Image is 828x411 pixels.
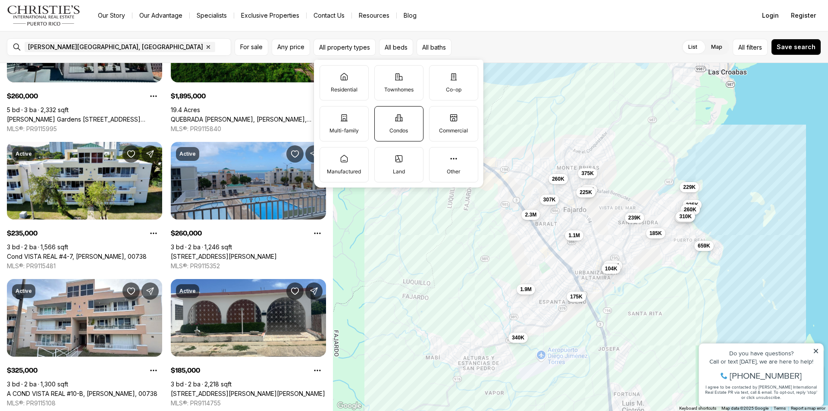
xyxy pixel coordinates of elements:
a: A COND VISTA REAL #10-B, FAJARDO PR, 00738 [7,390,157,398]
span: I agree to be contacted by [PERSON_NAME] International Real Estate PR via text, call & email. To ... [11,53,123,69]
span: 659K [698,242,710,249]
button: 659K [694,241,714,251]
a: Cond VISTA REAL #4-7, FAJARDO PR, 00738 [7,253,147,260]
button: 175K [567,292,586,302]
span: 229K [683,184,696,191]
button: For sale [235,39,268,56]
button: 104K [602,264,621,274]
button: 239K [625,213,644,223]
button: Property options [145,362,162,379]
span: 1.1M [568,232,580,239]
button: Share Property [141,282,159,300]
p: Commercial [439,127,468,134]
button: Save search [771,39,821,55]
span: 375K [581,170,594,177]
button: 1.9M [517,284,535,295]
button: Login [757,7,784,24]
button: Any price [272,39,310,56]
span: 235K [686,201,699,208]
button: Contact Us [307,9,351,22]
p: Residential [331,86,358,93]
p: Condos [389,127,408,134]
span: 239K [628,214,641,221]
span: [PERSON_NAME][GEOGRAPHIC_DATA], [GEOGRAPHIC_DATA] [28,44,203,50]
label: Map [704,39,729,55]
span: [PHONE_NUMBER] [35,41,107,49]
a: Our Story [91,9,132,22]
a: Exclusive Properties [234,9,306,22]
img: logo [7,5,81,26]
button: Property options [145,88,162,105]
p: Land [393,168,405,175]
button: Property options [145,225,162,242]
a: Fajardo Gardens CALLE SAUCE CASA Q18 #3, FAJARDO PR, 00738 [7,116,162,123]
span: 1.9M [520,286,532,293]
button: 260K [681,204,700,215]
p: Active [16,151,32,157]
a: Specialists [190,9,234,22]
label: List [681,39,704,55]
span: 225K [580,189,592,196]
span: 310K [679,213,692,220]
button: All property types [314,39,376,56]
span: Any price [277,44,304,50]
a: Ave 400-A VISTA REAL #7-8, FAJARDO PR, 00738 [171,253,277,260]
p: Co-op [446,86,461,93]
a: Blog [397,9,423,22]
button: All beds [379,39,413,56]
p: Other [447,168,460,175]
button: Allfilters [733,39,768,56]
button: 310K [676,211,695,222]
p: Manufactured [327,168,361,175]
button: Share Property [141,145,159,163]
p: Townhomes [384,86,414,93]
span: 104K [605,265,618,272]
span: 385K [607,262,619,269]
button: Save Property: A COND VISTA REAL #10-B [122,282,140,300]
button: Property options [309,225,326,242]
span: Register [791,12,816,19]
button: Register [786,7,821,24]
span: 175K [570,293,583,300]
button: 325K [675,212,694,223]
span: 307K [543,196,556,203]
button: All baths [417,39,452,56]
button: 307K [540,195,559,205]
button: 2.3M [521,210,540,220]
a: Resources [352,9,396,22]
span: 2.3M [525,211,536,218]
span: For sale [240,44,263,50]
button: 185K [646,228,665,238]
span: Save search [777,44,815,50]
button: Save Property: Calle 5 STA ISIDRA II #61 [286,282,304,300]
div: Do you have questions? [9,19,125,25]
span: 50K [584,186,594,193]
span: 185K [649,230,662,237]
a: Calle 5 STA ISIDRA II #61, FAJARDO PR, 00738 [171,390,325,398]
p: Multi-family [329,127,359,134]
button: 385K [603,260,623,271]
button: 1.1M [565,230,583,241]
p: Active [179,288,196,295]
button: 340K [508,333,528,343]
button: Share Property [305,145,323,163]
a: QUEBRADA FAJARDO, FAJARDO PR, 00738 [171,116,326,123]
span: filters [746,43,762,52]
button: Save Property: Cond VISTA REAL #4-7 [122,145,140,163]
a: Our Advantage [132,9,189,22]
button: 225K [576,187,596,198]
span: 340K [512,334,524,341]
button: 50K [581,185,597,195]
span: 260K [552,176,565,182]
button: 260K [549,174,568,184]
span: All [738,43,745,52]
button: Save Property: Ave 400-A VISTA REAL #7-8 [286,145,304,163]
button: 229K [680,182,699,192]
p: Active [16,288,32,295]
button: 375K [578,168,597,179]
span: 260K [684,206,696,213]
p: Active [179,151,196,157]
span: Login [762,12,779,19]
button: Property options [309,88,326,105]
